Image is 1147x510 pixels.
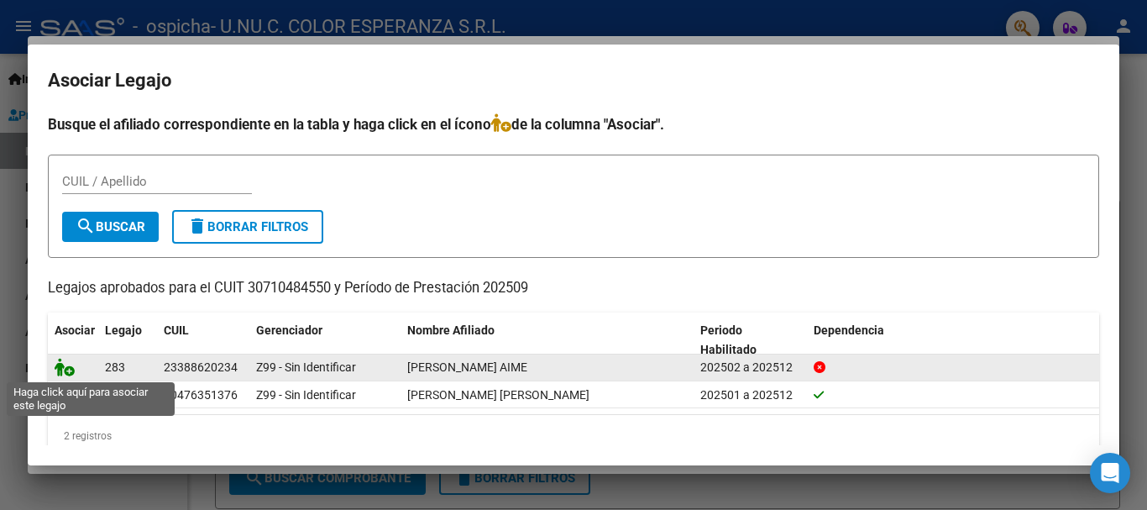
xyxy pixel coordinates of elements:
[105,388,125,402] span: 265
[700,358,800,377] div: 202502 a 202512
[256,360,356,374] span: Z99 - Sin Identificar
[256,323,322,337] span: Gerenciador
[157,313,249,368] datatable-header-cell: CUIL
[407,360,527,374] span: CEBALLOS PRISCILA AIME
[187,219,308,234] span: Borrar Filtros
[256,388,356,402] span: Z99 - Sin Identificar
[48,313,98,368] datatable-header-cell: Asociar
[187,216,207,236] mat-icon: delete
[694,313,807,368] datatable-header-cell: Periodo Habilitado
[76,216,96,236] mat-icon: search
[105,360,125,374] span: 283
[105,323,142,337] span: Legajo
[48,113,1099,135] h4: Busque el afiliado correspondiente en la tabla y haga click en el ícono de la columna "Asociar".
[807,313,1100,368] datatable-header-cell: Dependencia
[407,323,495,337] span: Nombre Afiliado
[48,278,1099,299] p: Legajos aprobados para el CUIT 30710484550 y Período de Prestación 202509
[401,313,694,368] datatable-header-cell: Nombre Afiliado
[62,212,159,242] button: Buscar
[1090,453,1130,493] div: Open Intercom Messenger
[164,323,189,337] span: CUIL
[700,323,757,356] span: Periodo Habilitado
[814,323,884,337] span: Dependencia
[172,210,323,244] button: Borrar Filtros
[98,313,157,368] datatable-header-cell: Legajo
[164,386,238,405] div: 20476351376
[407,388,589,402] span: MORINIGO DIAZ MATIAS NICOLAS
[249,313,401,368] datatable-header-cell: Gerenciador
[48,415,1099,457] div: 2 registros
[164,358,238,377] div: 23388620234
[700,386,800,405] div: 202501 a 202512
[48,65,1099,97] h2: Asociar Legajo
[55,323,95,337] span: Asociar
[76,219,145,234] span: Buscar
